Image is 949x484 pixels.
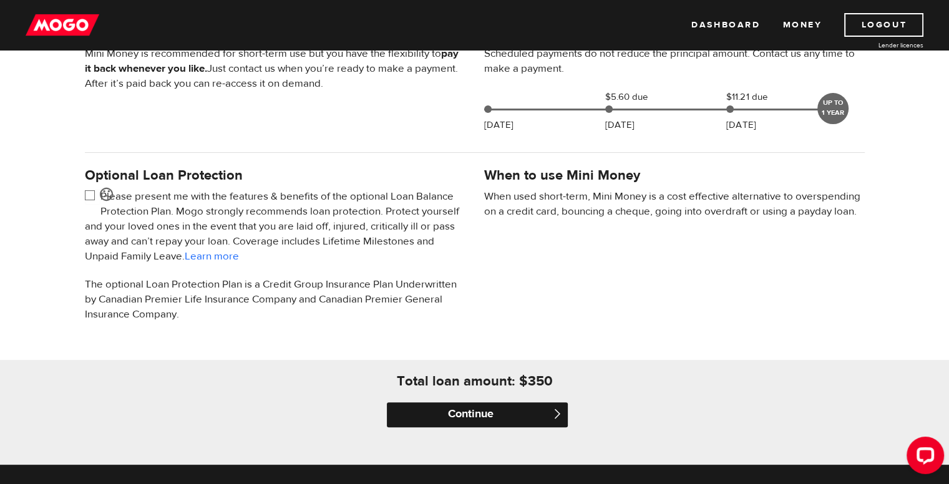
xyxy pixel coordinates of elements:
h4: When to use Mini Money [484,167,640,184]
a: Learn more [185,249,239,263]
p: [DATE] [484,118,513,133]
h4: Optional Loan Protection [85,167,465,184]
p: Please present me with the features & benefits of the optional Loan Balance Protection Plan. Mogo... [85,189,465,264]
span:  [552,409,563,419]
input: Continue [387,402,568,427]
b: pay it back whenever you like. [85,47,459,75]
a: Logout [844,13,923,37]
iframe: LiveChat chat widget [897,432,949,484]
h4: 350 [528,372,553,390]
a: Money [782,13,822,37]
p: Mini Money is recommended for short-term use but you have the flexibility to Just contact us when... [85,46,465,91]
p: Scheduled payments do not reduce the principal amount. Contact us any time to make a payment. [484,46,865,76]
span: $11.21 due [726,90,789,105]
a: Lender licences [830,41,923,50]
input: <span class="smiley-face happy"></span> [85,189,100,205]
p: The optional Loan Protection Plan is a Credit Group Insurance Plan Underwritten by Canadian Premi... [85,277,465,322]
img: mogo_logo-11ee424be714fa7cbb0f0f49df9e16ec.png [26,13,99,37]
div: UP TO 1 YEAR [817,93,849,124]
p: [DATE] [726,118,756,133]
a: Dashboard [691,13,760,37]
span: $5.60 due [605,90,668,105]
p: When used short-term, Mini Money is a cost effective alternative to overspending on a credit card... [484,189,865,219]
p: [DATE] [605,118,635,133]
h4: Total loan amount: $ [397,372,528,390]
